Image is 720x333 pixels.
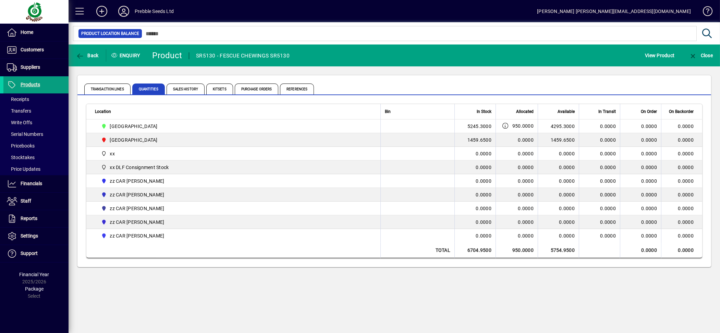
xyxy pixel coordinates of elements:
span: [GEOGRAPHIC_DATA] [110,123,158,130]
div: Enquiry [106,50,147,61]
span: zz CAR [PERSON_NAME] [110,232,164,239]
span: xx [98,150,373,158]
span: Bin [385,108,391,115]
td: 0.0000 [661,147,702,161]
span: Quantities [132,84,165,94]
a: Financials [3,175,69,192]
a: Price Updates [3,163,69,175]
span: xx DLF Consignment Stock [110,164,169,171]
span: Transaction Lines [84,84,131,94]
td: 0.0000 [661,243,702,258]
td: 0.0000 [454,174,496,188]
td: 0.0000 [454,202,496,215]
span: 0.0000 [518,219,534,225]
td: 6704.9500 [454,243,496,258]
span: 950.0000 [512,123,534,129]
button: Add [91,5,113,17]
span: Write Offs [7,120,32,125]
td: 0.0000 [661,215,702,229]
span: [GEOGRAPHIC_DATA] [110,137,158,143]
td: 0.0000 [661,161,702,174]
span: Kitsets [206,84,233,94]
td: 4295.3000 [538,119,579,133]
span: Products [21,82,40,87]
td: 0.0000 [454,147,496,161]
span: zz CAR CRAIG B [98,191,373,199]
span: Home [21,29,33,35]
span: 0.0000 [518,233,534,239]
td: 0.0000 [661,133,702,147]
span: Customers [21,47,44,52]
a: Staff [3,193,69,210]
span: 0.0000 [642,178,657,184]
span: 0.0000 [518,165,534,170]
div: SR5130 - FESCUE CHEWINGS SR5130 [196,50,290,61]
td: 0.0000 [538,188,579,202]
span: 0.0000 [600,178,616,184]
span: 0.0000 [600,137,616,143]
a: Receipts [3,93,69,105]
a: Settings [3,228,69,245]
span: Financials [21,181,42,186]
td: 0.0000 [538,174,579,188]
span: 0.0000 [600,219,616,225]
span: On Order [641,108,657,115]
td: 1459.6500 [454,133,496,147]
span: 0.0000 [600,165,616,170]
span: 0.0000 [642,150,657,157]
span: In Stock [477,108,491,115]
span: Product Location Balance [81,30,139,37]
span: On Backorder [669,108,694,115]
a: Write Offs [3,117,69,128]
span: xx [110,150,115,157]
span: 0.0000 [518,151,534,156]
span: zz CAR CRAIG G [98,204,373,213]
span: Price Updates [7,166,40,172]
div: Prebble Seeds Ltd [135,6,174,17]
td: 0.0000 [661,202,702,215]
span: Pricebooks [7,143,35,149]
span: Settings [21,233,38,239]
span: zz CAR [PERSON_NAME] [110,191,164,198]
span: 0.0000 [518,137,534,143]
span: 0.0000 [518,206,534,211]
span: 0.0000 [600,233,616,239]
td: 0.0000 [661,188,702,202]
span: View Product [645,50,674,61]
span: References [280,84,314,94]
span: 0.0000 [600,151,616,156]
td: 0.0000 [620,243,661,258]
span: xx DLF Consignment Stock [98,163,373,171]
td: Total [380,243,454,258]
td: 0.0000 [661,119,702,133]
span: 0.0000 [600,124,616,129]
span: 0.0000 [518,178,534,184]
a: Knowledge Base [698,1,711,24]
td: 0.0000 [538,229,579,243]
span: 0.0000 [600,206,616,211]
td: 0.0000 [661,229,702,243]
div: Product [152,50,182,61]
span: 0.0000 [642,191,657,198]
span: Staff [21,198,31,204]
td: 0.0000 [454,188,496,202]
button: Close [687,49,715,62]
app-page-header-button: Back [69,49,106,62]
a: Customers [3,41,69,59]
span: Location [95,108,111,115]
td: 0.0000 [538,202,579,215]
a: Transfers [3,105,69,117]
td: 0.0000 [538,161,579,174]
span: zz CAR CARL [98,177,373,185]
span: 0.0000 [642,123,657,130]
button: Back [74,49,100,62]
a: Support [3,245,69,262]
span: Transfers [7,108,31,114]
td: 950.0000 [496,243,538,258]
a: Suppliers [3,59,69,76]
span: Support [21,251,38,256]
span: zz CAR MATT [98,218,373,226]
span: Back [76,53,99,58]
a: Pricebooks [3,140,69,152]
span: Close [689,53,713,58]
